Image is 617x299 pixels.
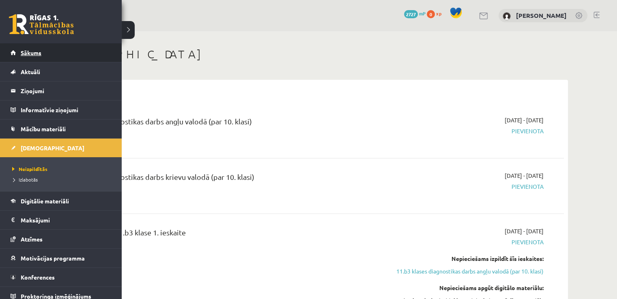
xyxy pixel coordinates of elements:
span: Motivācijas programma [21,254,85,262]
a: Rīgas 1. Tālmācības vidusskola [9,14,74,34]
a: Informatīvie ziņojumi [11,100,112,119]
span: Atzīmes [21,235,43,243]
a: 2727 mP [404,10,426,17]
a: Atzīmes [11,230,112,248]
a: Sākums [11,43,112,62]
a: Digitālie materiāli [11,192,112,210]
h1: [DEMOGRAPHIC_DATA] [49,47,568,61]
span: Neizpildītās [10,166,47,172]
span: 0 [427,10,435,18]
span: [DATE] - [DATE] [505,171,544,180]
legend: Ziņojumi [21,81,112,100]
a: Mācību materiāli [11,120,112,138]
a: 11.b3 klases diagnostikas darbs angļu valodā (par 10. klasi) [391,267,544,276]
span: Aktuāli [21,68,40,75]
div: Nepieciešams izpildīt šīs ieskaites: [391,254,544,263]
span: mP [419,10,426,17]
a: Izlabotās [10,176,114,183]
div: 11.b3 klases diagnostikas darbs krievu valodā (par 10. klasi) [61,171,378,186]
span: Pievienota [391,127,544,135]
span: 2727 [404,10,418,18]
a: [PERSON_NAME] [516,11,567,19]
a: Ziņojumi [11,81,112,100]
span: Pievienota [391,182,544,191]
div: Nepieciešams apgūt digitālo materiālu: [391,284,544,292]
span: [DATE] - [DATE] [505,116,544,124]
div: Angļu valoda JK 11.b3 klase 1. ieskaite [61,227,378,242]
a: Maksājumi [11,211,112,229]
legend: Maksājumi [21,211,112,229]
span: Pievienota [391,238,544,246]
a: Motivācijas programma [11,249,112,267]
span: Sākums [21,49,41,56]
span: [DATE] - [DATE] [505,227,544,235]
a: Aktuāli [11,62,112,81]
span: Digitālie materiāli [21,197,69,205]
span: Mācību materiāli [21,125,66,132]
legend: Informatīvie ziņojumi [21,100,112,119]
span: Konferences [21,273,55,281]
a: Konferences [11,268,112,286]
a: [DEMOGRAPHIC_DATA] [11,139,112,157]
a: Neizpildītās [10,165,114,173]
a: 0 xp [427,10,445,17]
span: xp [436,10,441,17]
span: Izlabotās [10,176,38,183]
div: 11.b3 klases diagnostikas darbs angļu valodā (par 10. klasi) [61,116,378,131]
span: [DEMOGRAPHIC_DATA] [21,144,84,152]
img: Paula Rihaļska [503,12,511,20]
